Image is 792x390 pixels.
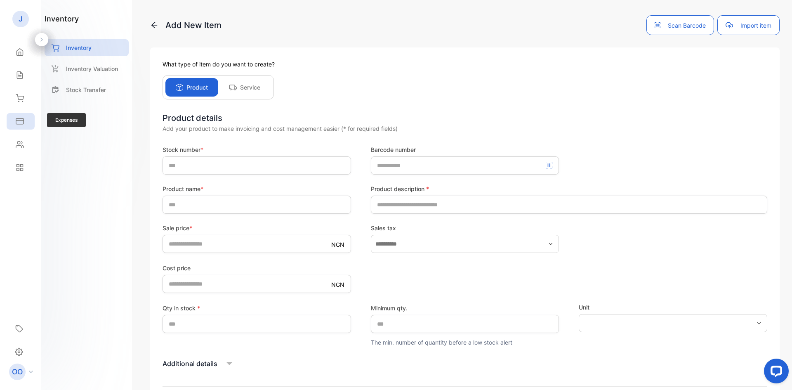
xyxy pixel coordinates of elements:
p: Add New Item [150,19,222,31]
p: Service [240,83,260,92]
label: Barcode number [371,145,559,154]
div: Product details [163,112,767,124]
label: Product description [371,184,767,193]
p: Inventory Valuation [66,64,118,73]
a: Inventory Valuation [45,60,129,77]
p: Inventory [66,43,92,52]
label: Product name [163,184,351,193]
p: Stock Transfer [66,85,106,94]
label: Sales tax [371,224,559,232]
p: NGN [331,280,344,289]
span: Expenses [47,113,86,127]
p: Additional details [163,359,217,369]
a: Inventory [45,39,129,56]
button: Import item [717,15,780,35]
p: The min. number of quantity before a low stock alert [371,338,559,347]
a: Stock Transfer [45,81,129,98]
button: Scan Barcode [646,15,714,35]
p: Product [186,83,208,92]
div: Add your product to make invoicing and cost management easier (* for required fields) [163,124,767,133]
p: What type of item do you want to create? [163,60,767,69]
p: NGN [331,240,344,249]
label: Unit [579,303,767,312]
label: Sale price [163,224,351,232]
iframe: LiveChat chat widget [757,355,792,390]
p: OO [12,366,23,377]
h1: inventory [45,13,79,24]
label: Minimum qty. [371,304,559,312]
label: Stock number [163,145,351,154]
label: Qty in stock [163,304,351,312]
p: J [19,14,23,24]
label: Cost price [163,264,351,272]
